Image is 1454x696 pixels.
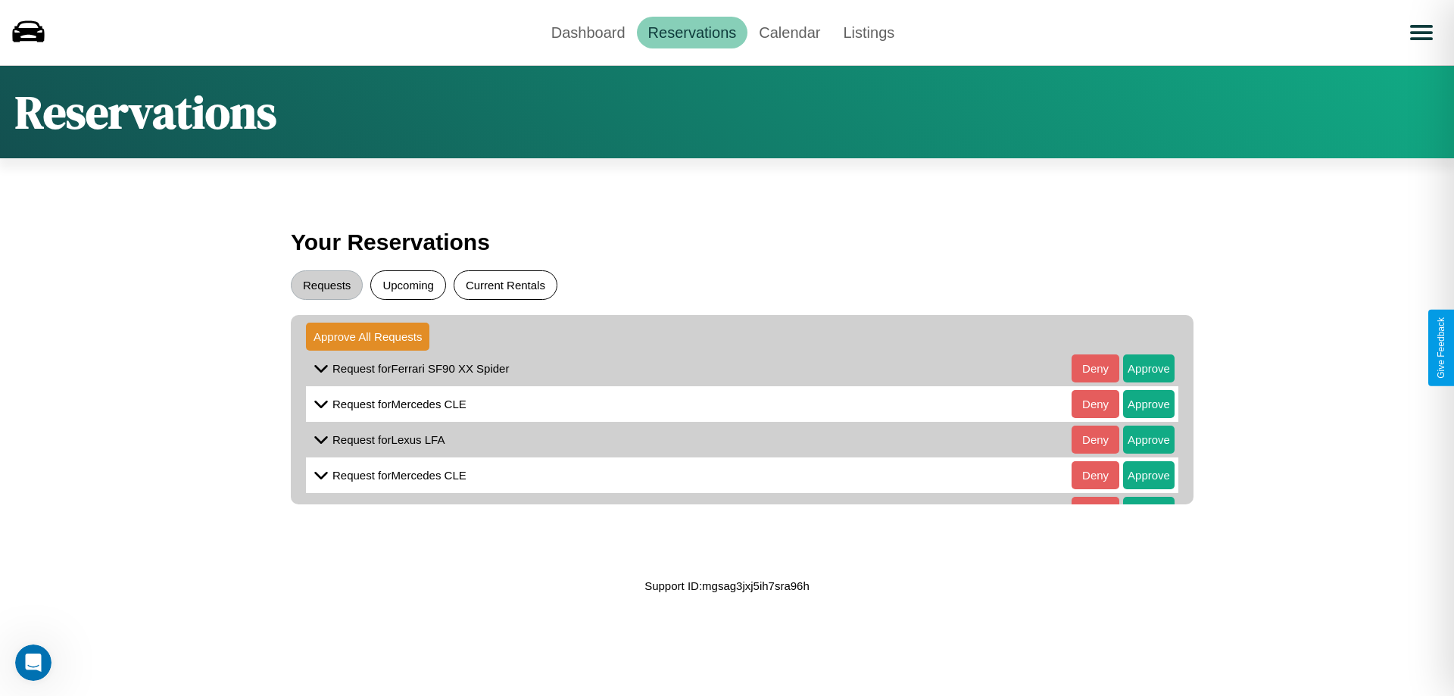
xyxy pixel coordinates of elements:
[332,501,466,521] p: Request for Mercedes CLE
[1072,461,1119,489] button: Deny
[1123,390,1175,418] button: Approve
[1072,390,1119,418] button: Deny
[370,270,446,300] button: Upcoming
[454,270,557,300] button: Current Rentals
[1123,461,1175,489] button: Approve
[306,323,429,351] button: Approve All Requests
[540,17,637,48] a: Dashboard
[1436,317,1446,379] div: Give Feedback
[291,222,1163,263] h3: Your Reservations
[291,270,363,300] button: Requests
[1123,426,1175,454] button: Approve
[15,81,276,143] h1: Reservations
[332,358,509,379] p: Request for Ferrari SF90 XX Spider
[637,17,748,48] a: Reservations
[1072,426,1119,454] button: Deny
[15,645,51,681] iframe: Intercom live chat
[747,17,832,48] a: Calendar
[332,465,466,485] p: Request for Mercedes CLE
[332,429,445,450] p: Request for Lexus LFA
[1072,497,1119,525] button: Deny
[644,576,810,596] p: Support ID: mgsag3jxj5ih7sra96h
[1072,354,1119,382] button: Deny
[1400,11,1443,54] button: Open menu
[832,17,906,48] a: Listings
[1123,497,1175,525] button: Approve
[332,394,466,414] p: Request for Mercedes CLE
[1123,354,1175,382] button: Approve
